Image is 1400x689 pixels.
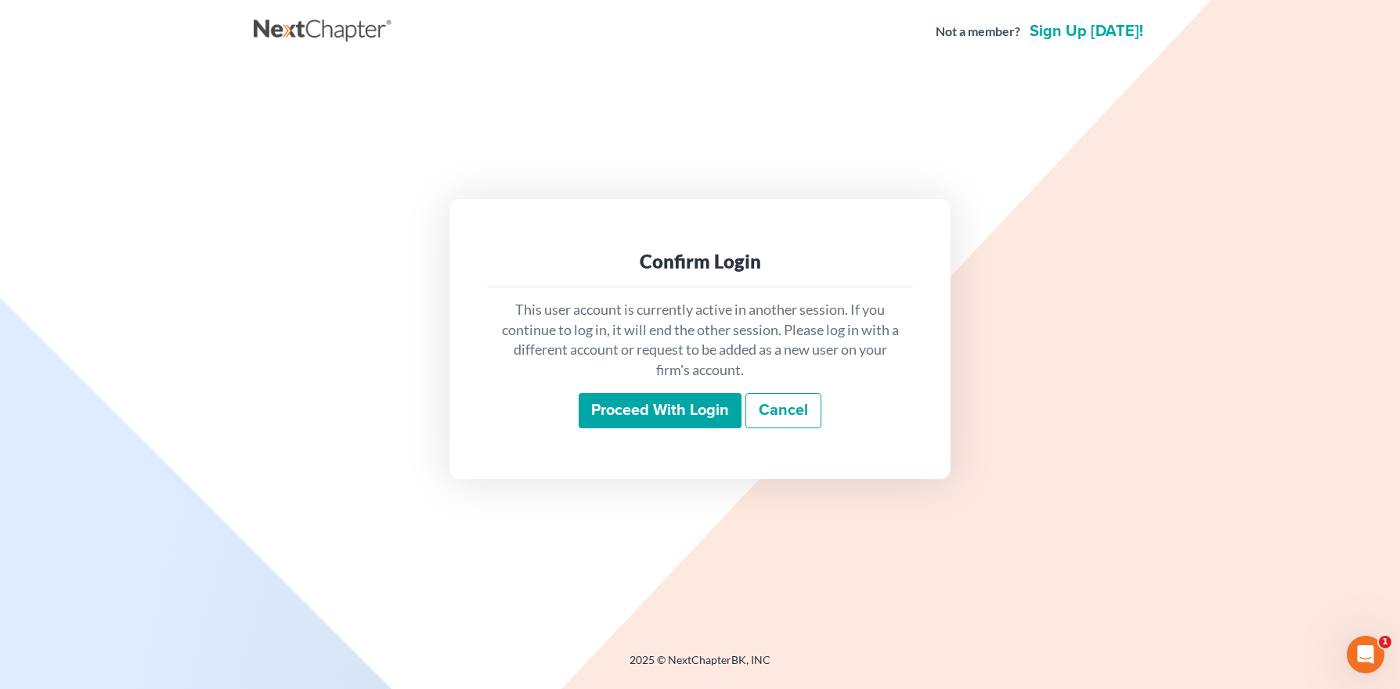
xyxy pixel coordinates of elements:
a: Cancel [745,393,821,429]
div: 2025 © NextChapterBK, INC [254,652,1146,680]
input: Proceed with login [579,393,741,429]
strong: Not a member? [936,23,1020,41]
iframe: Intercom live chat [1347,636,1384,673]
p: This user account is currently active in another session. If you continue to log in, it will end ... [500,300,900,381]
div: Confirm Login [500,249,900,274]
a: Sign up [DATE]! [1027,23,1146,39]
span: 1 [1379,636,1391,648]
